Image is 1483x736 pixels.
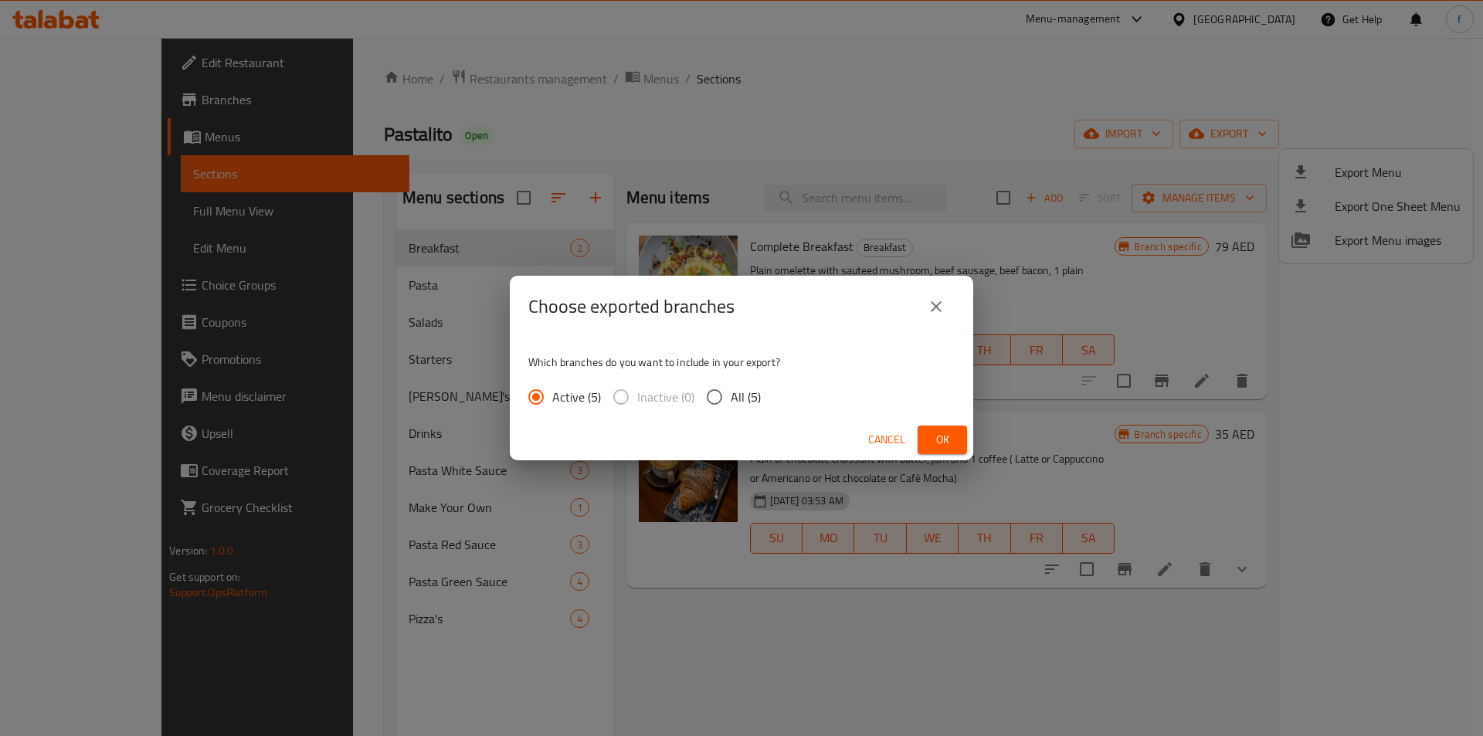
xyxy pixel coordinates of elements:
span: All (5) [731,388,761,406]
span: Inactive (0) [637,388,694,406]
button: Cancel [862,426,911,454]
span: Active (5) [552,388,601,406]
button: close [918,288,955,325]
button: Ok [918,426,967,454]
p: Which branches do you want to include in your export? [528,354,955,370]
span: Cancel [868,430,905,449]
span: Ok [930,430,955,449]
h2: Choose exported branches [528,294,735,319]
